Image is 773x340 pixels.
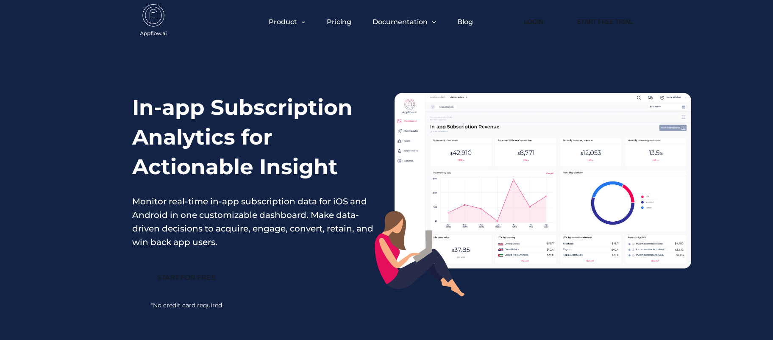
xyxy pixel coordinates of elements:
h1: In-app Subscription Analytics for Actionable Insight [132,93,375,182]
a: Login [511,12,556,31]
a: START FOR FREE [132,266,240,290]
a: Start Free Trial [569,12,641,31]
a: Blog [457,18,473,26]
button: Documentation [373,18,436,26]
img: real-time-subscription-analytics-dashboard [375,93,691,296]
span: Documentation [373,18,428,26]
button: Product [269,18,306,26]
a: Pricing [327,18,351,26]
span: *No credit card required [132,302,240,308]
span: Product [269,18,297,26]
img: appflow.ai-logo [132,4,175,38]
p: Monitor real-time in-app subscription data for iOS and Android in one customizable dashboard. Mak... [132,195,375,249]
